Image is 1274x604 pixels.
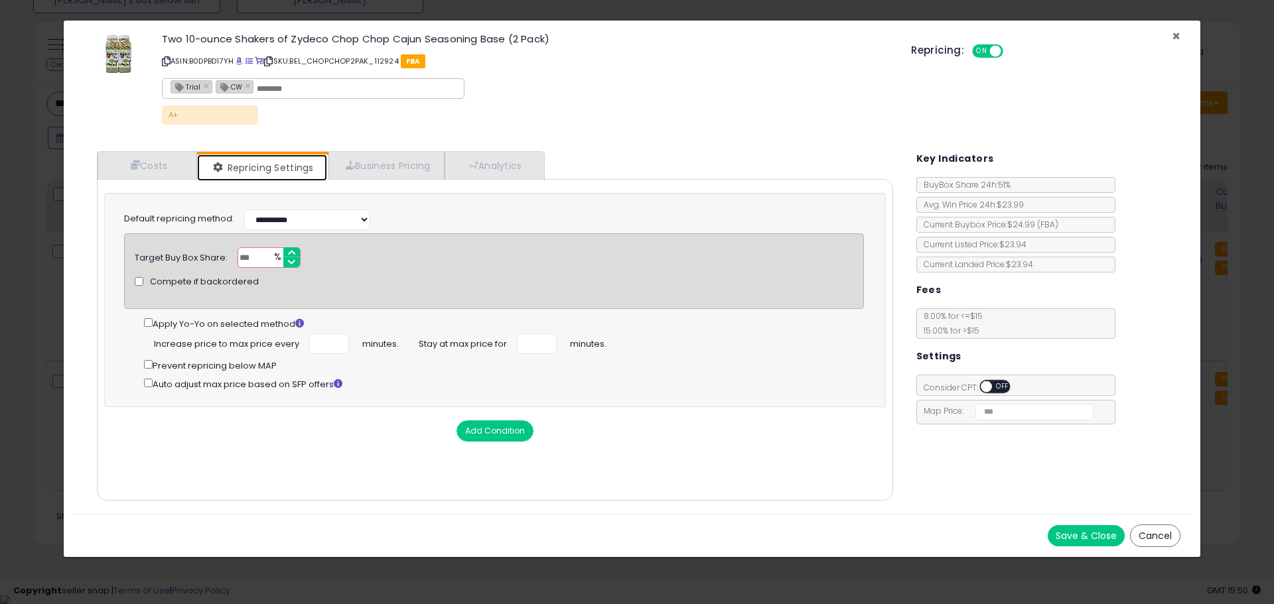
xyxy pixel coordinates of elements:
[1130,524,1180,547] button: Cancel
[457,420,533,442] button: Add Condition
[144,376,864,391] div: Auto adjust max price based on SFP offers
[1007,219,1058,230] span: $24.99
[917,310,983,336] span: 8.00 % for <= $15
[246,80,253,91] a: ×
[197,154,327,181] a: Repricing Settings
[98,34,138,74] img: 51Zi+5+O7DL._SL60_.jpg
[570,333,606,351] span: minutes.
[144,316,864,331] div: Apply Yo-Yo on selected method
[266,248,287,268] span: %
[1037,219,1058,230] span: ( FBA )
[236,56,243,66] a: BuyBox page
[171,81,200,92] span: Trial
[917,325,979,336] span: 15.00 % for > $15
[162,105,258,125] p: A+
[917,259,1033,270] span: Current Landed Price: $23.94
[124,213,234,225] label: Default repricing method:
[992,381,1013,393] span: OFF
[1172,27,1180,46] span: ×
[917,219,1058,230] span: Current Buybox Price:
[401,54,425,68] span: FBA
[204,80,212,91] a: ×
[362,333,399,351] span: minutes.
[135,247,228,265] div: Target Buy Box Share:
[917,382,1028,393] span: Consider CPT:
[917,239,1026,250] span: Current Listed Price: $23.94
[916,282,942,298] h5: Fees
[916,151,994,167] h5: Key Indicators
[98,152,197,179] a: Costs
[419,333,507,351] span: Stay at max price for
[255,56,262,66] a: Your listing only
[917,405,1094,416] span: Map Price:
[1001,46,1023,57] span: OFF
[162,34,891,44] h3: Two 10-ounce Shakers of Zydeco Chop Chop Cajun Seasoning Base (2 Pack)
[150,276,259,288] span: Compete if backordered
[154,333,299,351] span: Increase price to max price every
[911,45,964,56] h5: Repricing:
[917,199,1024,210] span: Avg. Win Price 24h: $23.99
[1048,525,1125,546] button: Save & Close
[917,179,1011,190] span: BuyBox Share 24h: 51%
[144,357,864,373] div: Prevent repricing below MAP
[328,152,445,179] a: Business Pricing
[246,56,253,66] a: All offer listings
[162,50,891,72] p: ASIN: B0DPBD17YH | SKU: BEL_CHOPCHOP2PAK_112924
[445,152,543,179] a: Analytics
[216,81,242,92] span: CW
[973,46,990,57] span: ON
[916,348,961,365] h5: Settings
